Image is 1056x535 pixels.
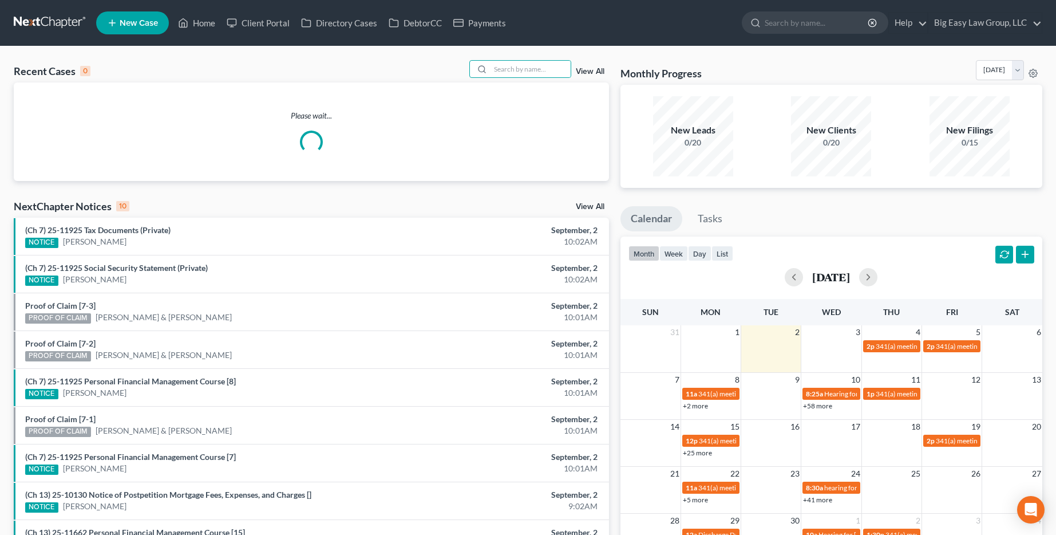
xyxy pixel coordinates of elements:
[686,483,697,492] span: 11a
[729,420,741,434] span: 15
[14,199,129,213] div: NextChapter Notices
[910,373,921,387] span: 11
[25,238,58,248] div: NOTICE
[806,483,823,492] span: 8:30a
[414,414,598,425] div: September, 2
[1005,307,1019,317] span: Sat
[25,490,311,499] a: (Ch 13) 25-10130 Notice of Postpetition Mortgage Fees, Expenses, and Charges []
[576,68,604,76] a: View All
[855,514,861,528] span: 1
[687,206,733,231] a: Tasks
[936,436,1046,445] span: 341(a) meeting for [PERSON_NAME]
[915,325,921,339] span: 4
[414,451,598,463] div: September, 2
[25,389,58,399] div: NOTICE
[414,376,598,387] div: September, 2
[824,390,913,398] span: Hearing for [PERSON_NAME]
[620,66,702,80] h3: Monthly Progress
[824,483,912,492] span: hearing for [PERSON_NAME]
[1035,325,1042,339] span: 6
[970,373,982,387] span: 12
[1031,467,1042,481] span: 27
[221,13,295,33] a: Client Portal
[14,110,609,121] p: Please wait...
[414,338,598,349] div: September, 2
[970,420,982,434] span: 19
[25,414,96,424] a: Proof of Claim [7-1]
[975,325,982,339] span: 5
[63,387,126,399] a: [PERSON_NAME]
[25,351,91,361] div: PROOF OF CLAIM
[25,339,96,348] a: Proof of Claim [7-2]
[448,13,512,33] a: Payments
[794,373,801,387] span: 9
[116,201,129,211] div: 10
[867,342,875,351] span: 2p
[63,463,126,474] a: [PERSON_NAME]
[414,387,598,399] div: 10:01AM
[850,467,861,481] span: 24
[576,203,604,211] a: View All
[669,467,681,481] span: 21
[414,501,598,512] div: 9:02AM
[822,307,841,317] span: Wed
[927,342,935,351] span: 2p
[414,463,598,474] div: 10:01AM
[96,312,232,323] a: [PERSON_NAME] & [PERSON_NAME]
[669,420,681,434] span: 14
[25,276,58,286] div: NOTICE
[1031,373,1042,387] span: 13
[975,514,982,528] span: 3
[970,467,982,481] span: 26
[25,452,236,462] a: (Ch 7) 25-11925 Personal Financial Management Course [7]
[683,495,708,504] a: +5 more
[876,342,986,351] span: 341(a) meeting for [PERSON_NAME]
[803,402,832,410] a: +58 more
[295,13,383,33] a: Directory Cases
[172,13,221,33] a: Home
[25,465,58,475] div: NOTICE
[683,449,712,457] a: +25 more
[63,501,126,512] a: [PERSON_NAME]
[946,307,958,317] span: Fri
[850,373,861,387] span: 10
[789,467,801,481] span: 23
[930,124,1010,137] div: New Filings
[25,502,58,513] div: NOTICE
[414,312,598,323] div: 10:01AM
[25,301,96,310] a: Proof of Claim [7-3]
[936,342,1046,351] span: 341(a) meeting for [PERSON_NAME]
[414,236,598,247] div: 10:02AM
[25,376,236,386] a: (Ch 7) 25-11925 Personal Financial Management Course [8]
[414,274,598,285] div: 10:02AM
[25,313,91,324] div: PROOF OF CLAIM
[1031,420,1042,434] span: 20
[14,64,90,78] div: Recent Cases
[1017,496,1045,524] div: Open Intercom Messenger
[794,325,801,339] span: 2
[120,19,158,27] span: New Case
[414,489,598,501] div: September, 2
[683,402,708,410] a: +2 more
[698,390,809,398] span: 341(a) meeting for [PERSON_NAME]
[928,13,1042,33] a: Big Easy Law Group, LLC
[674,373,681,387] span: 7
[414,349,598,361] div: 10:01AM
[414,262,598,274] div: September, 2
[910,467,921,481] span: 25
[701,307,721,317] span: Mon
[930,137,1010,148] div: 0/15
[729,467,741,481] span: 22
[711,246,733,261] button: list
[686,436,698,445] span: 12p
[876,390,986,398] span: 341(a) meeting for [PERSON_NAME]
[791,124,871,137] div: New Clients
[765,12,869,33] input: Search by name...
[915,514,921,528] span: 2
[764,307,778,317] span: Tue
[927,436,935,445] span: 2p
[698,483,809,492] span: 341(a) meeting for [PERSON_NAME]
[734,373,741,387] span: 8
[789,514,801,528] span: 30
[620,206,682,231] a: Calendar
